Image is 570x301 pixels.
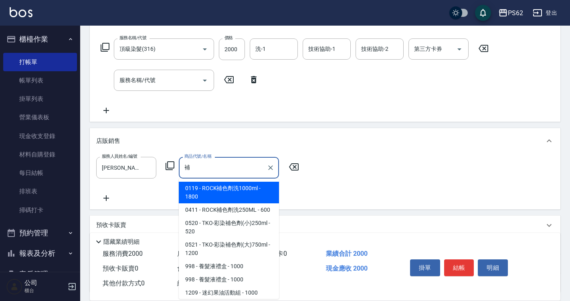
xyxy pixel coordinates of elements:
button: 掛單 [410,259,440,276]
a: 打帳單 [3,53,77,71]
span: 0521 - TKO-彩染補色劑(大)750ml - 1200 [179,238,279,260]
div: 預收卡販賣 [90,216,560,235]
span: 0411 - ROCK補色劑洗250ML - 600 [179,203,279,217]
span: 店販消費 0 [177,250,206,257]
a: 材料自購登錄 [3,145,77,164]
p: 店販銷售 [96,137,120,145]
span: 0119 - ROCK補色劑洗1000ml - 1800 [179,182,279,203]
div: 店販銷售 [90,128,560,154]
a: 帳單列表 [3,71,77,90]
button: save [475,5,491,21]
button: 櫃檯作業 [3,29,77,50]
button: Open [453,43,466,56]
button: 預約管理 [3,223,77,243]
a: 掃碼打卡 [3,201,77,219]
label: 價格 [224,35,233,41]
button: PS62 [495,5,526,21]
span: 0520 - TKO-彩染補色劑(小)250ml - 520 [179,217,279,238]
p: 隱藏業績明細 [103,238,139,246]
span: 業績合計 2000 [326,250,368,257]
span: 998 - 養髮液禮盒 - 1000 [179,273,279,286]
a: 營業儀表板 [3,108,77,126]
button: 登出 [530,6,560,20]
button: Open [198,74,211,87]
button: 明細 [478,259,508,276]
label: 服務名稱/代號 [119,35,146,41]
span: 服務消費 2000 [103,250,143,257]
button: 客戶管理 [3,264,77,285]
h5: 公司 [24,279,65,287]
a: 排班表 [3,182,77,201]
label: 服務人員姓名/編號 [102,153,137,159]
p: 預收卡販賣 [96,221,126,229]
button: Clear [265,162,276,173]
span: 現金應收 2000 [326,265,368,272]
span: 會員卡販賣 0 [177,265,213,272]
button: Open [198,43,211,56]
button: 結帳 [444,259,474,276]
span: 998 - 養髮液禮盒 - 1000 [179,260,279,273]
span: 1209 - 迷幻果油活動組 - 1000 [179,286,279,299]
a: 掛單列表 [3,90,77,108]
span: 預收卡販賣 0 [103,265,138,272]
label: 商品代號/名稱 [184,153,211,159]
span: 紅利點數折抵 0 [177,279,219,287]
a: 現金收支登錄 [3,127,77,145]
div: PS62 [508,8,523,18]
img: Logo [10,7,32,17]
span: 其他付款方式 0 [103,279,145,287]
img: Person [6,279,22,295]
p: 櫃台 [24,287,65,294]
a: 每日結帳 [3,164,77,182]
button: 報表及分析 [3,243,77,264]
